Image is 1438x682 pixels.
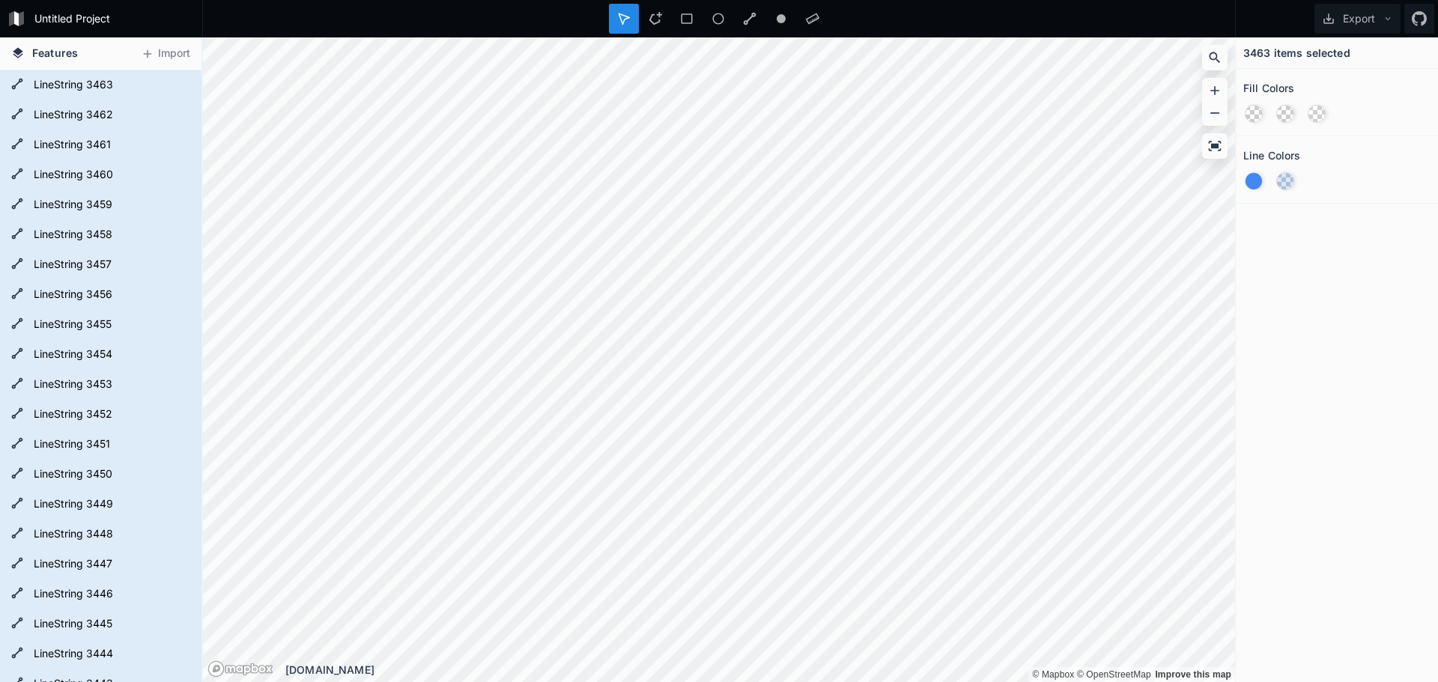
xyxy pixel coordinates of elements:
[1032,669,1074,680] a: Mapbox
[1243,144,1301,167] h2: Line Colors
[285,662,1235,678] div: [DOMAIN_NAME]
[1243,45,1350,61] h4: 3463 items selected
[1155,669,1231,680] a: Map feedback
[1077,669,1151,680] a: OpenStreetMap
[207,660,273,678] a: Mapbox logo
[133,42,198,66] button: Import
[1243,76,1295,100] h2: Fill Colors
[1314,4,1401,34] button: Export
[32,45,78,61] span: Features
